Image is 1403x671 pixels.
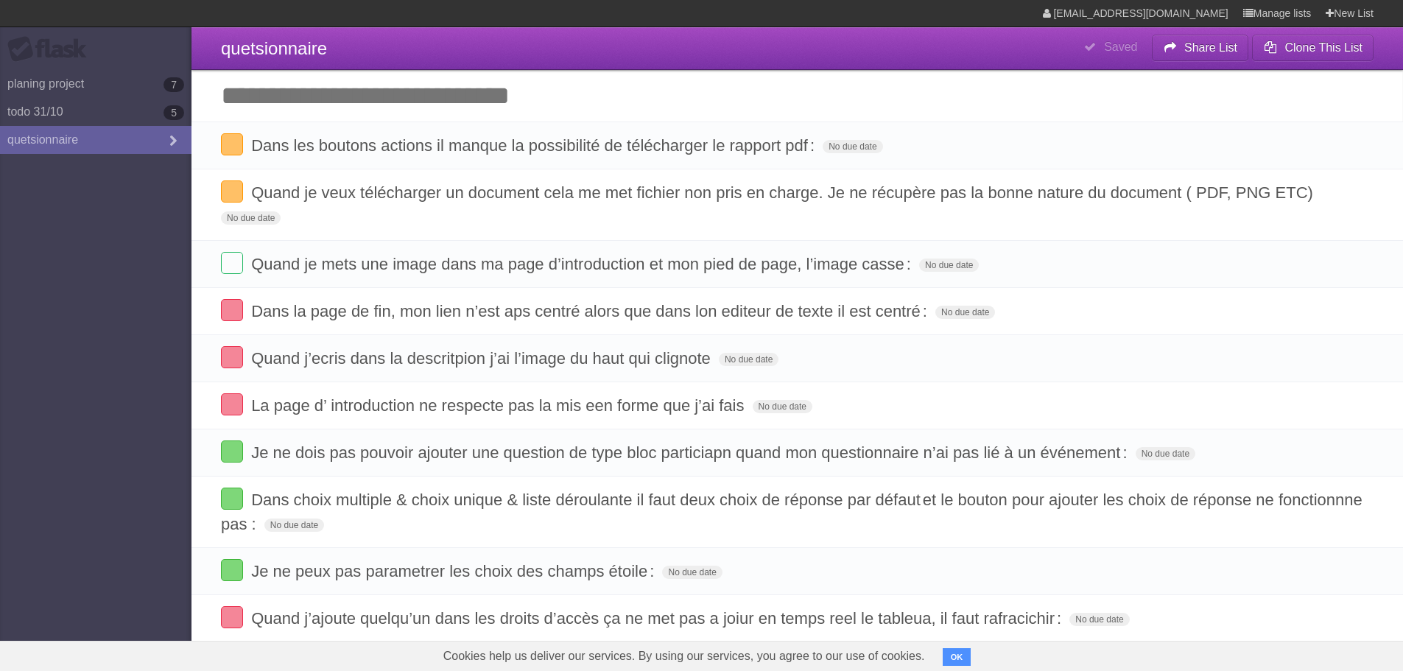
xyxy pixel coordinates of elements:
span: No due date [1069,613,1129,626]
div: Flask [7,36,96,63]
span: Je ne dois pas pouvoir ajouter une question de type bloc particiapn quand mon questionnaire n’ai ... [251,443,1131,462]
label: Done [221,440,243,463]
label: Done [221,488,243,510]
b: 7 [163,77,184,92]
span: quetsionnaire [221,38,327,58]
span: No due date [662,566,722,579]
label: Done [221,606,243,628]
span: No due date [1136,447,1195,460]
label: Done [221,252,243,274]
span: Dans choix multiple & choix unique & liste déroulante il faut deux choix de réponse par défaut et... [221,491,1362,533]
label: Done [221,299,243,321]
button: Clone This List [1252,35,1374,61]
b: Clone This List [1284,41,1362,54]
span: No due date [719,353,778,366]
b: Saved [1104,41,1137,53]
span: No due date [264,519,324,532]
label: Done [221,346,243,368]
b: Share List [1184,41,1237,54]
span: Cookies help us deliver our services. By using our services, you agree to our use of cookies. [429,642,940,671]
span: No due date [753,400,812,413]
span: No due date [221,211,281,225]
span: Je ne peux pas parametrer les choix des champs étoile : [251,562,658,580]
span: Dans les boutons actions il manque la possibilité de télécharger le rapport pdf : [251,136,818,155]
b: 5 [163,105,184,120]
span: Quand j’ecris dans la descritpion j’ai l’image du haut qui clignote [251,349,714,368]
span: La page d’ introduction ne respecte pas la mis een forme que j’ai fais [251,396,748,415]
label: Done [221,393,243,415]
label: Done [221,133,243,155]
span: No due date [935,306,995,319]
span: No due date [823,140,882,153]
span: No due date [919,259,979,272]
button: OK [943,648,971,666]
label: Done [221,180,243,203]
button: Share List [1152,35,1249,61]
span: Quand je mets une image dans ma page d’introduction et mon pied de page, l’image casse : [251,255,915,273]
span: Quand je veux télécharger un document cela me met fichier non pris en charge. Je ne récupère pas ... [251,183,1317,202]
span: Quand j’ajoute quelqu’un dans les droits d’accès ça ne met pas a joiur en temps reel le tableua, ... [251,609,1065,628]
label: Done [221,559,243,581]
span: Dans la page de fin, mon lien n’est aps centré alors que dans lon editeur de texte il est centré : [251,302,931,320]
